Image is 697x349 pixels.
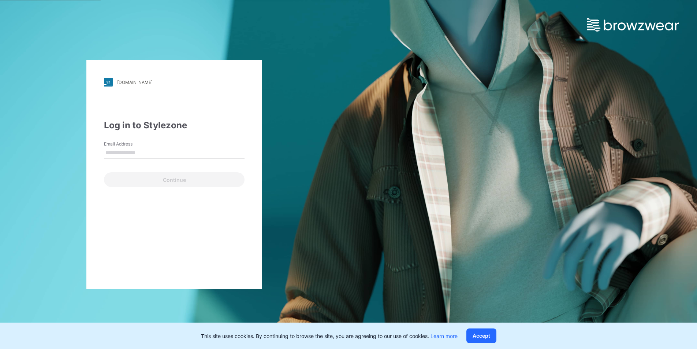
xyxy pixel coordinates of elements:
div: Log in to Stylezone [104,119,245,132]
a: [DOMAIN_NAME] [104,78,245,87]
label: Email Address [104,141,155,147]
div: [DOMAIN_NAME] [117,80,153,85]
a: Learn more [430,333,458,339]
p: This site uses cookies. By continuing to browse the site, you are agreeing to our use of cookies. [201,332,458,340]
img: stylezone-logo.562084cfcfab977791bfbf7441f1a819.svg [104,78,113,87]
button: Accept [466,328,496,343]
img: browzwear-logo.e42bd6dac1945053ebaf764b6aa21510.svg [587,18,679,32]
